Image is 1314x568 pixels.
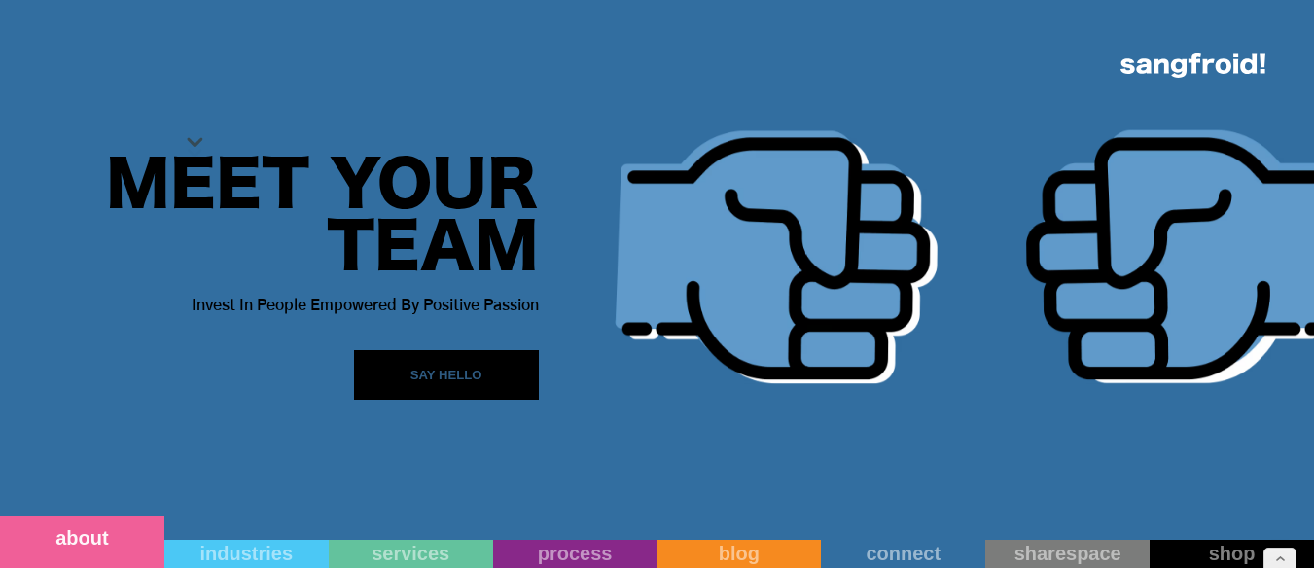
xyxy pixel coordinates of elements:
div: sharespace [985,542,1150,565]
a: sharespace [985,540,1150,568]
div: industries [164,542,329,565]
div: Invest In People Empowered By Positive Passion [106,290,539,319]
div: shop [1150,542,1314,565]
a: connect [821,540,985,568]
img: logo [1120,53,1265,78]
div: process [493,542,657,565]
a: process [493,540,657,568]
div: blog [657,542,822,565]
a: shop [1150,540,1314,568]
div: Say Hello [410,366,482,385]
div: connect [821,542,985,565]
div: services [329,542,493,565]
a: blog [657,540,822,568]
a: privacy policy [756,368,813,378]
a: industries [164,540,329,568]
a: Say Hello [354,350,539,400]
a: services [329,540,493,568]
